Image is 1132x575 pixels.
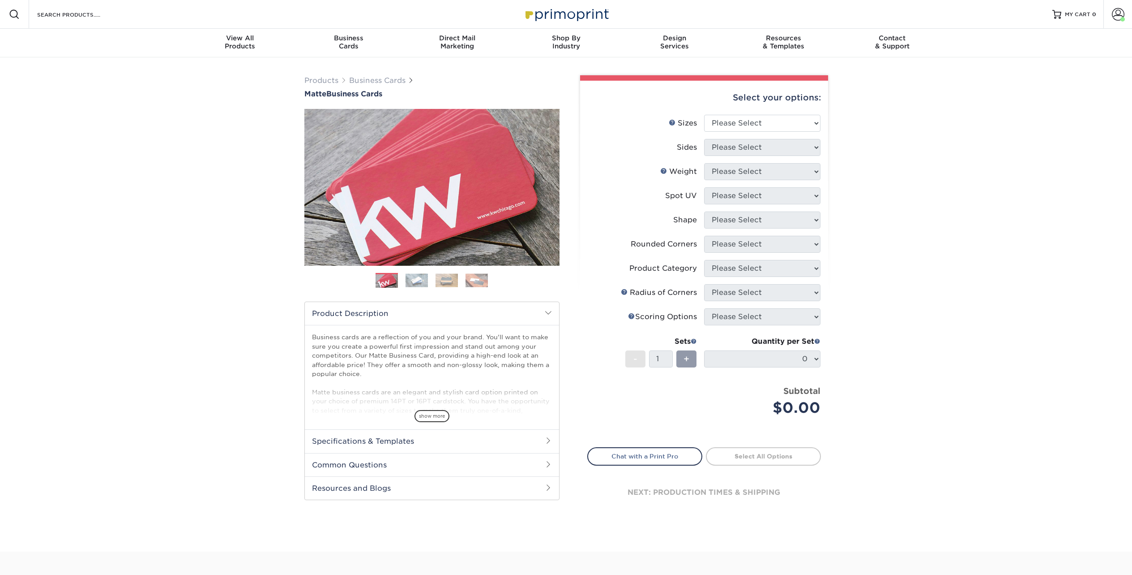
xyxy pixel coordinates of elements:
span: 0 [1092,11,1096,17]
span: Direct Mail [403,34,512,42]
a: Business Cards [349,76,406,85]
a: MatteBusiness Cards [304,90,560,98]
a: Chat with a Print Pro [587,447,702,465]
div: next: production times & shipping [587,466,821,519]
a: DesignServices [620,29,729,57]
span: Shop By [512,34,620,42]
div: Sets [625,336,697,347]
span: Design [620,34,729,42]
h1: Business Cards [304,90,560,98]
a: View AllProducts [186,29,295,57]
div: Products [186,34,295,50]
div: Sides [677,142,697,153]
span: Business [294,34,403,42]
span: show more [414,410,449,422]
a: Shop ByIndustry [512,29,620,57]
div: Sizes [669,118,697,129]
span: Matte [304,90,326,98]
span: Contact [838,34,947,42]
span: + [683,352,689,366]
a: Products [304,76,338,85]
div: $0.00 [711,397,820,419]
a: BusinessCards [294,29,403,57]
div: Shape [673,215,697,225]
div: Radius of Corners [621,287,697,298]
div: Industry [512,34,620,50]
div: Marketing [403,34,512,50]
span: View All [186,34,295,42]
div: & Templates [729,34,838,50]
h2: Specifications & Templates [305,429,559,453]
img: Business Cards 02 [406,273,428,287]
a: Resources& Templates [729,29,838,57]
h2: Common Questions [305,453,559,476]
img: Business Cards 03 [436,273,458,287]
h2: Product Description [305,302,559,325]
a: Select All Options [706,447,821,465]
div: Product Category [629,263,697,274]
div: Select your options: [587,81,821,115]
img: Business Cards 04 [466,273,488,287]
div: Weight [660,166,697,177]
a: Direct MailMarketing [403,29,512,57]
span: - [633,352,637,366]
strong: Subtotal [783,386,820,396]
div: & Support [838,34,947,50]
span: MY CART [1065,11,1090,18]
img: Primoprint [521,4,611,24]
div: Cards [294,34,403,50]
img: Business Cards 01 [376,270,398,292]
a: Contact& Support [838,29,947,57]
div: Quantity per Set [704,336,820,347]
div: Spot UV [665,190,697,201]
div: Rounded Corners [631,239,697,250]
span: Resources [729,34,838,42]
div: Scoring Options [628,311,697,322]
div: Services [620,34,729,50]
h2: Resources and Blogs [305,476,559,500]
img: Matte 01 [304,60,560,315]
input: SEARCH PRODUCTS..... [36,9,124,20]
p: Business cards are a reflection of you and your brand. You'll want to make sure you create a powe... [312,333,552,460]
